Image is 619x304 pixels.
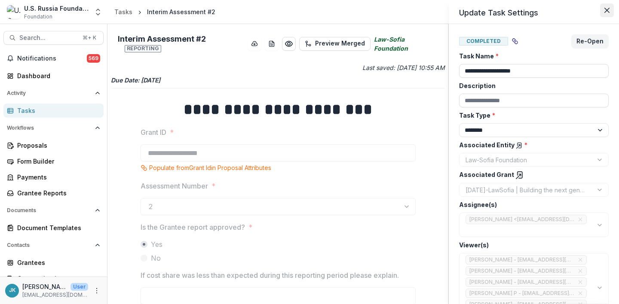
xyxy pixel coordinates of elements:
[459,140,604,149] label: Associated Entity
[459,111,604,120] label: Task Type
[459,170,604,179] label: Associated Grant
[459,37,508,46] span: Completed
[600,3,614,17] button: Close
[508,34,522,48] button: View dependent tasks
[459,81,604,90] label: Description
[459,240,604,249] label: Viewer(s)
[459,52,604,61] label: Task Name
[571,34,609,48] button: Re-Open
[459,200,604,209] label: Assignee(s)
